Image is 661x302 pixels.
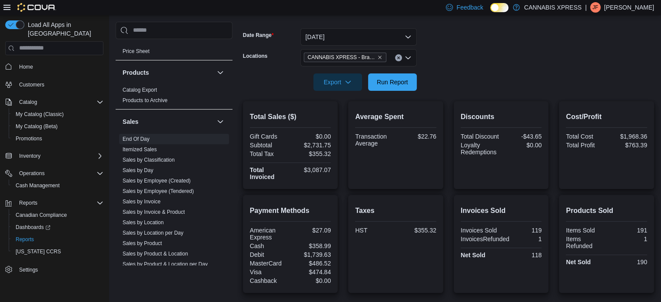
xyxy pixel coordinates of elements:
div: $358.99 [292,242,331,249]
button: Pricing [215,29,226,39]
button: Operations [2,167,107,179]
input: Dark Mode [490,3,508,12]
span: Canadian Compliance [12,210,103,220]
button: Run Report [368,73,417,91]
span: Home [16,61,103,72]
span: Catalog Export [123,86,157,93]
div: MasterCard [250,260,289,267]
span: Dark Mode [490,12,491,13]
a: Sales by Employee (Created) [123,178,191,184]
button: Customers [2,78,107,91]
div: Loyalty Redemptions [461,142,499,156]
h2: Cost/Profit [566,112,647,122]
a: Itemized Sales [123,146,157,153]
button: Catalog [16,97,40,107]
a: Reports [12,234,37,245]
a: Dashboards [12,222,54,232]
span: Inventory [16,151,103,161]
span: Sales by Location per Day [123,229,183,236]
label: Date Range [243,32,274,39]
span: Reports [16,198,103,208]
a: Sales by Invoice [123,199,160,205]
div: HST [355,227,394,234]
span: Reports [16,236,34,243]
div: Items Refunded [566,236,605,249]
button: Reports [9,233,107,246]
button: My Catalog (Classic) [9,108,107,120]
button: Inventory [16,151,44,161]
button: Remove CANNABIS XPRESS - Brampton (Hurontario Street) from selection in this group [377,55,382,60]
div: $355.32 [292,150,331,157]
span: Sales by Employee (Created) [123,177,191,184]
div: $27.09 [292,227,331,234]
span: Home [19,63,33,70]
span: Settings [19,266,38,273]
span: Washington CCRS [12,246,103,257]
button: My Catalog (Beta) [9,120,107,133]
h3: Sales [123,117,139,126]
div: 119 [503,227,541,234]
div: 1 [513,236,541,242]
h2: Products Sold [566,206,647,216]
div: -$43.65 [503,133,541,140]
span: Sales by Day [123,167,153,174]
span: Sales by Employee (Tendered) [123,188,194,195]
span: Promotions [16,135,42,142]
div: Cash [250,242,289,249]
div: $1,968.36 [608,133,647,140]
div: Cashback [250,277,289,284]
label: Locations [243,53,268,60]
button: Products [123,68,213,77]
div: Gift Cards [250,133,289,140]
a: Sales by Classification [123,157,175,163]
div: 190 [608,259,647,265]
span: Operations [19,170,45,177]
div: Sales [116,134,233,283]
a: Sales by Location [123,219,164,226]
button: Cash Management [9,179,107,192]
h2: Payment Methods [250,206,331,216]
span: [US_STATE] CCRS [16,248,61,255]
button: Sales [215,116,226,127]
button: Promotions [9,133,107,145]
div: Debit [250,251,289,258]
button: Products [215,67,226,78]
span: Sales by Invoice & Product [123,209,185,216]
button: Inventory [2,150,107,162]
a: Canadian Compliance [12,210,70,220]
strong: Net Sold [461,252,485,259]
span: JF [592,2,598,13]
button: Reports [16,198,41,208]
div: $0.00 [503,142,541,149]
h2: Invoices Sold [461,206,542,216]
button: Operations [16,168,48,179]
div: 1 [608,236,647,242]
strong: Total Invoiced [250,166,275,180]
span: Sales by Product & Location [123,250,188,257]
p: [PERSON_NAME] [604,2,654,13]
h2: Total Sales ($) [250,112,331,122]
a: Cash Management [12,180,63,191]
div: $0.00 [292,277,331,284]
div: Total Cost [566,133,605,140]
a: Price Sheet [123,48,149,54]
span: Cash Management [16,182,60,189]
div: $486.52 [292,260,331,267]
button: Clear input [395,54,402,61]
div: InvoicesRefunded [461,236,509,242]
div: Items Sold [566,227,605,234]
div: $355.32 [398,227,436,234]
button: Export [313,73,362,91]
a: Sales by Product [123,240,162,246]
img: Cova [17,3,56,12]
span: End Of Day [123,136,149,143]
div: 191 [608,227,647,234]
div: Products [116,85,233,109]
a: Sales by Product & Location per Day [123,261,208,267]
span: Inventory [19,153,40,159]
span: Run Report [377,78,408,86]
span: Sales by Invoice [123,198,160,205]
a: End Of Day [123,136,149,142]
span: Export [319,73,357,91]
